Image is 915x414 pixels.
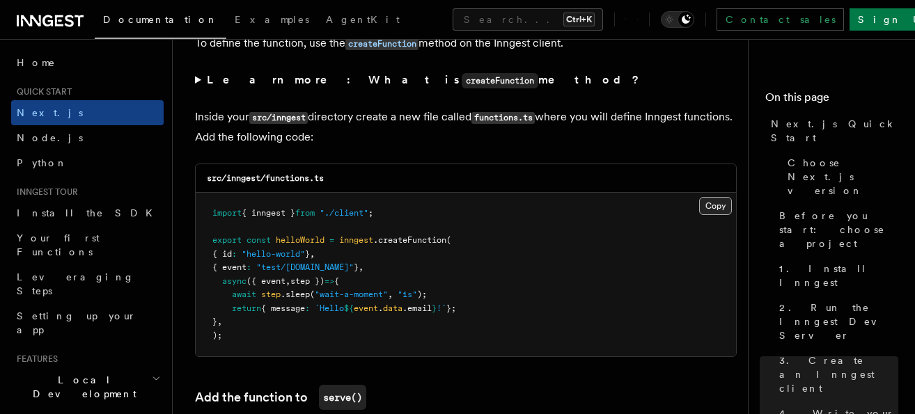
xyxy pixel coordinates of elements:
[324,276,334,286] span: =>
[261,303,305,313] span: { message
[378,303,383,313] span: .
[17,56,56,70] span: Home
[11,303,164,342] a: Setting up your app
[774,256,898,295] a: 1. Install Inngest
[195,385,366,410] a: Add the function toserve()
[290,276,324,286] span: step })
[383,303,402,313] span: data
[11,264,164,303] a: Leveraging Steps
[471,112,535,124] code: functions.ts
[242,208,295,218] span: { inngest }
[318,4,408,38] a: AgentKit
[212,235,242,245] span: export
[247,262,251,272] span: :
[334,276,339,286] span: {
[232,303,261,313] span: return
[774,203,898,256] a: Before you start: choose a project
[315,303,344,313] span: `Hello
[207,173,324,183] code: src/inngest/functions.ts
[295,208,315,218] span: from
[417,289,427,299] span: );
[11,225,164,264] a: Your first Functions
[207,73,642,86] strong: Learn more: What is method?
[388,289,393,299] span: ,
[17,107,83,118] span: Next.js
[661,11,694,28] button: Toggle dark mode
[17,232,100,257] span: Your first Functions
[339,235,373,245] span: inngest
[717,8,844,31] a: Contact sales
[310,249,315,259] span: ,
[779,262,898,289] span: 1. Install Inngest
[249,112,308,124] code: src/inngest
[345,38,419,50] code: createFunction
[771,117,898,145] span: Next.js Quick Start
[232,289,256,299] span: await
[95,4,226,39] a: Documentation
[247,235,271,245] span: const
[212,331,222,340] span: );
[11,373,152,401] span: Local Development
[782,150,898,203] a: Choose Next.js version
[305,303,310,313] span: :
[774,348,898,401] a: 3. Create an Inngest client
[354,262,359,272] span: }
[765,89,898,111] h4: On this page
[373,235,446,245] span: .createFunction
[765,111,898,150] a: Next.js Quick Start
[315,289,388,299] span: "wait-a-moment"
[17,310,136,335] span: Setting up your app
[563,13,595,26] kbd: Ctrl+K
[368,208,373,218] span: ;
[222,276,247,286] span: async
[217,317,222,326] span: ,
[261,289,281,299] span: step
[446,235,451,245] span: (
[242,249,305,259] span: "hello-world"
[11,200,164,225] a: Install the SDK
[319,385,366,410] code: serve()
[329,235,334,245] span: =
[779,353,898,395] span: 3. Create an Inngest client
[256,262,354,272] span: "test/[DOMAIN_NAME]"
[359,262,363,272] span: ,
[11,50,164,75] a: Home
[310,289,315,299] span: (
[779,209,898,250] span: Before you start: choose a project
[235,14,309,25] span: Examples
[462,73,538,88] code: createFunction
[17,207,161,218] span: Install the SDK
[402,303,432,313] span: .email
[281,289,310,299] span: .sleep
[247,276,286,286] span: ({ event
[212,208,242,218] span: import
[11,125,164,150] a: Node.js
[11,86,72,97] span: Quick start
[354,303,378,313] span: event
[17,271,134,296] span: Leveraging Steps
[17,157,68,168] span: Python
[432,303,437,313] span: }
[345,36,419,49] a: createFunction
[226,4,318,38] a: Examples
[326,14,400,25] span: AgentKit
[11,150,164,175] a: Python
[212,249,232,259] span: { id
[446,303,456,313] span: };
[212,317,217,326] span: }
[320,208,368,218] span: "./client"
[774,295,898,348] a: 2. Run the Inngest Dev Server
[232,249,237,259] span: :
[11,186,78,198] span: Inngest tour
[699,197,732,215] button: Copy
[195,70,737,90] summary: Learn more: What iscreateFunctionmethod?
[437,303,446,313] span: !`
[11,353,58,365] span: Features
[286,276,290,286] span: ,
[398,289,417,299] span: "1s"
[11,367,164,406] button: Local Development
[195,33,737,54] p: To define the function, use the method on the Inngest client.
[788,156,898,198] span: Choose Next.js version
[344,303,354,313] span: ${
[276,235,324,245] span: helloWorld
